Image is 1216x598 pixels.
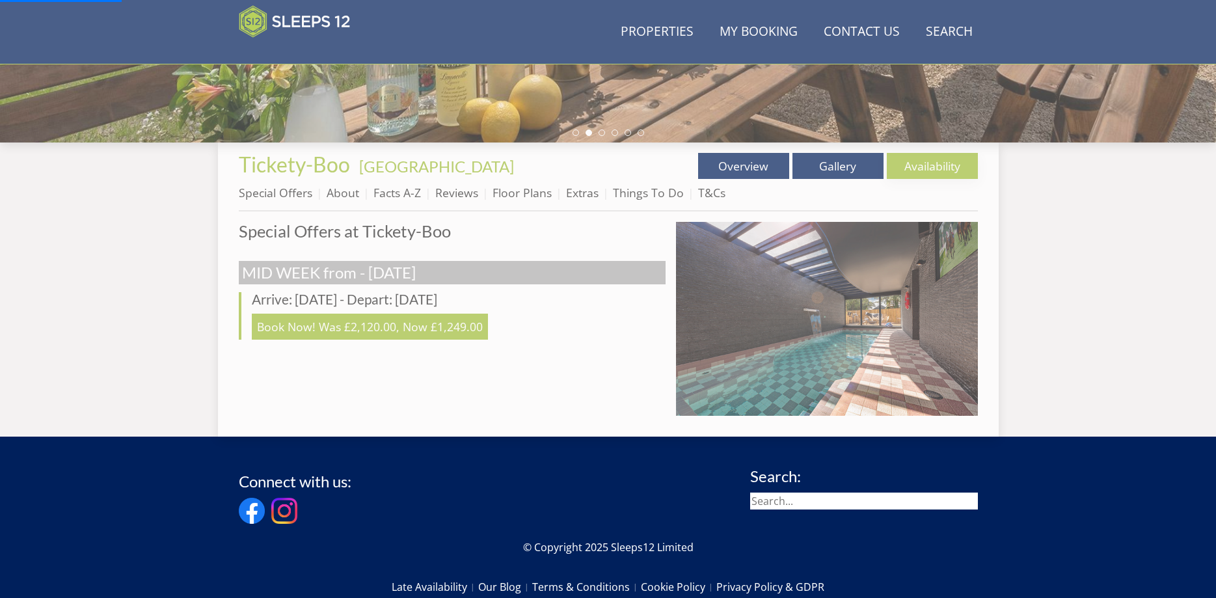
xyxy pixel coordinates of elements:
img: An image of 'Tickety-Boo' [676,222,978,416]
a: Availability [887,153,978,179]
p: © Copyright 2025 Sleeps12 Limited [239,539,978,555]
h3: Connect with us: [239,473,351,490]
a: Contact Us [818,18,905,47]
a: Tickety-Boo [239,152,354,177]
a: Things To Do [613,185,684,200]
h3: Search: [750,468,978,485]
span: Tickety-Boo [239,152,350,177]
img: Facebook [239,498,265,524]
a: Extras [566,185,599,200]
h2: Special Offers at Tickety-Boo [239,222,666,240]
a: Properties [615,18,699,47]
a: Book Now! Was £2,120.00, Now £1,249.00 [252,314,488,339]
a: Cookie Policy [641,576,716,598]
a: Overview [698,153,789,179]
a: Special Offers [239,185,312,200]
h2: MID WEEK from - [DATE] [239,261,666,284]
h3: Arrive: [DATE] - Depart: [DATE] [252,292,666,307]
a: Late Availability [392,576,478,598]
span: - [354,157,514,176]
a: Privacy Policy & GDPR [716,576,824,598]
a: [GEOGRAPHIC_DATA] [359,157,514,176]
a: Terms & Conditions [532,576,641,598]
input: Search... [750,493,978,510]
a: Floor Plans [493,185,552,200]
img: Instagram [271,498,297,524]
a: Our Blog [478,576,532,598]
iframe: Customer reviews powered by Trustpilot [232,46,369,57]
img: Sleeps 12 [239,5,351,38]
a: Gallery [792,153,884,179]
a: Search [921,18,978,47]
a: Reviews [435,185,478,200]
a: Facts A-Z [373,185,421,200]
a: About [327,185,359,200]
a: My Booking [714,18,803,47]
a: T&Cs [698,185,725,200]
